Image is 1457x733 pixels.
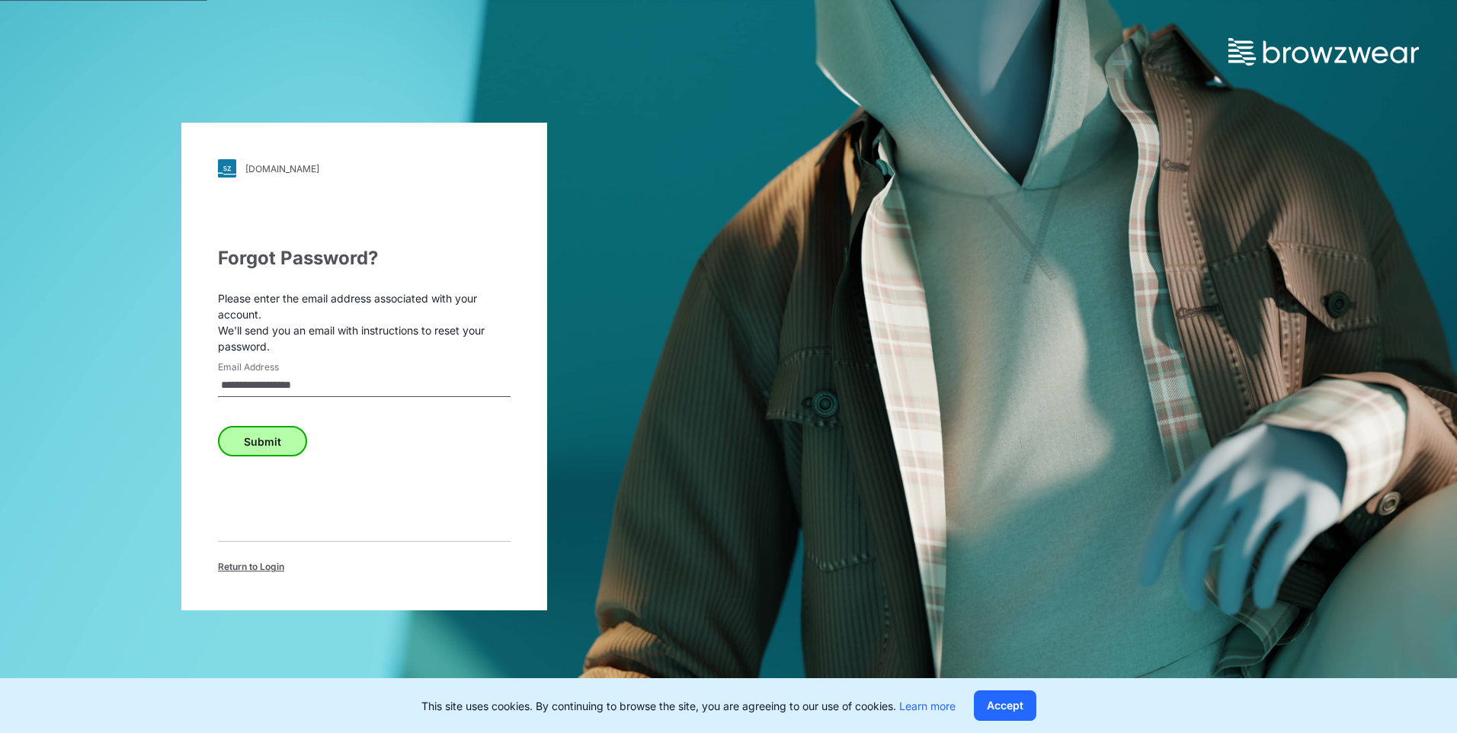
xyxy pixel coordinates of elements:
div: Forgot Password? [218,245,511,272]
button: Accept [974,690,1036,721]
div: [DOMAIN_NAME] [245,163,319,174]
a: Learn more [899,699,956,712]
a: [DOMAIN_NAME] [218,159,511,178]
p: This site uses cookies. By continuing to browse the site, you are agreeing to our use of cookies. [421,698,956,714]
img: browzwear-logo.73288ffb.svg [1228,38,1419,66]
img: svg+xml;base64,PHN2ZyB3aWR0aD0iMjgiIGhlaWdodD0iMjgiIHZpZXdCb3g9IjAgMCAyOCAyOCIgZmlsbD0ibm9uZSIgeG... [218,159,236,178]
label: Email Address [218,360,325,374]
p: Please enter the email address associated with your account. We'll send you an email with instruc... [218,290,511,354]
span: Return to Login [218,560,284,574]
button: Submit [218,426,307,456]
